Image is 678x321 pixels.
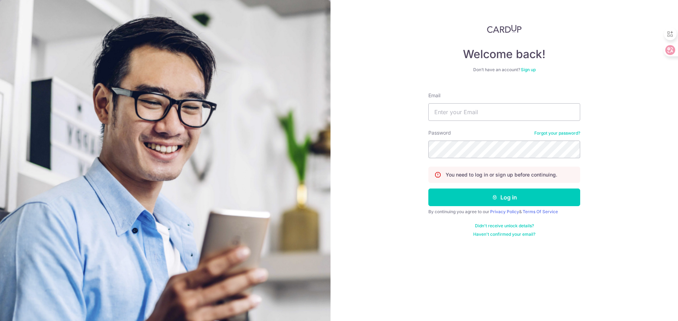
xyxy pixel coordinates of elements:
h4: Welcome back! [428,47,580,61]
input: Enter your Email [428,103,580,121]
label: Password [428,129,451,136]
a: Sign up [521,67,536,72]
label: Email [428,92,440,99]
a: Terms Of Service [523,209,558,214]
p: You need to log in or sign up before continuing. [446,171,557,178]
a: Forgot your password? [534,130,580,136]
div: Don’t have an account? [428,67,580,73]
a: Haven't confirmed your email? [473,232,535,237]
div: By continuing you agree to our & [428,209,580,215]
a: Privacy Policy [490,209,519,214]
img: CardUp Logo [487,25,522,33]
a: Didn't receive unlock details? [475,223,534,229]
button: Log in [428,189,580,206]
